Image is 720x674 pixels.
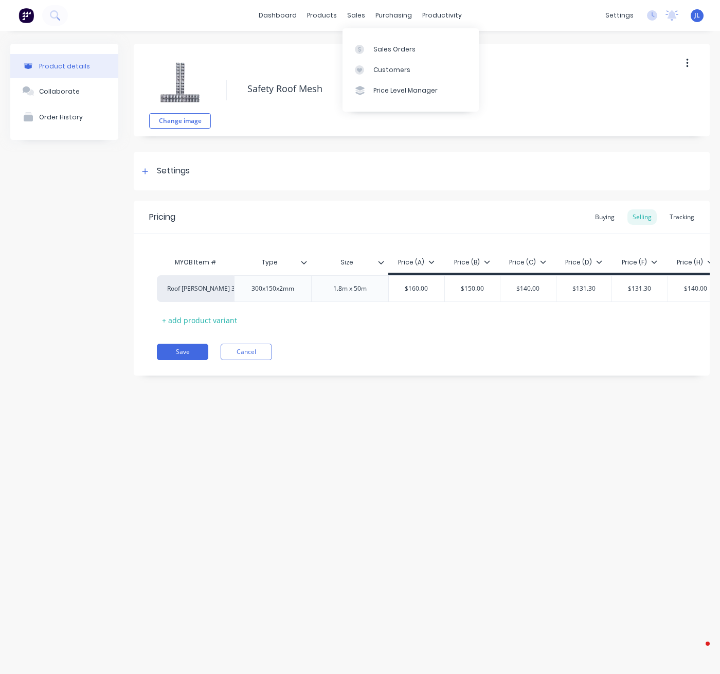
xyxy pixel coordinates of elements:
div: $160.00 [389,276,444,301]
div: Price (C) [509,258,546,267]
button: Product details [10,54,118,78]
div: fileChange image [149,51,211,129]
div: Tracking [664,209,699,225]
div: purchasing [370,8,417,23]
div: productivity [417,8,467,23]
button: Collaborate [10,78,118,104]
button: Save [157,344,208,360]
button: Change image [149,113,211,129]
div: $131.30 [612,276,668,301]
div: Collaborate [39,87,80,95]
div: Pricing [149,211,175,223]
a: dashboard [254,8,302,23]
div: Product details [39,62,90,70]
div: Price Level Manager [373,86,438,95]
div: Sales Orders [373,45,416,54]
div: Size [311,250,382,275]
div: Buying [590,209,620,225]
div: Roof [PERSON_NAME] 300*150*2mm [167,284,224,293]
a: Sales Orders [343,39,479,59]
div: Price (F) [622,258,657,267]
div: 300x150x2mm [243,282,302,295]
div: settings [600,8,639,23]
div: Price (H) [677,258,713,267]
iframe: Intercom live chat [685,639,710,664]
div: Size [311,252,388,273]
div: $131.30 [556,276,612,301]
div: $150.00 [445,276,500,301]
div: Type [234,250,305,275]
div: $140.00 [500,276,556,301]
div: Type [234,252,311,273]
div: products [302,8,342,23]
div: Settings [157,165,190,178]
div: Price (B) [454,258,490,267]
div: sales [342,8,370,23]
button: Order History [10,104,118,130]
div: Customers [373,65,410,75]
div: Selling [627,209,657,225]
span: JL [694,11,700,20]
div: MYOB Item # [157,252,234,273]
textarea: Safety Roof Mesh [242,77,678,101]
a: Customers [343,60,479,80]
div: + add product variant [157,312,242,328]
div: Order History [39,113,83,121]
a: Price Level Manager [343,80,479,101]
div: 1.8m x 50m [325,282,376,295]
div: Price (A) [398,258,435,267]
button: Cancel [221,344,272,360]
img: file [154,57,206,108]
img: Factory [19,8,34,23]
div: Price (D) [565,258,602,267]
